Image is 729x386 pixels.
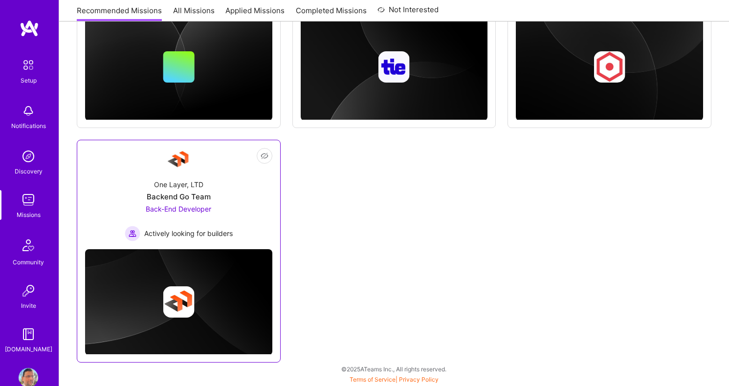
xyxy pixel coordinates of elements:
[146,205,211,213] span: Back-End Developer
[15,166,43,176] div: Discovery
[18,55,39,75] img: setup
[173,5,215,21] a: All Missions
[17,210,41,220] div: Missions
[167,148,190,172] img: Company Logo
[59,357,729,381] div: © 2025 ATeams Inc., All rights reserved.
[11,121,46,131] div: Notifications
[163,286,194,318] img: Company logo
[125,226,140,241] img: Actively looking for builders
[21,300,36,311] div: Invite
[225,5,285,21] a: Applied Missions
[13,257,44,267] div: Community
[377,4,439,21] a: Not Interested
[147,192,211,202] div: Backend Go Team
[85,249,272,355] img: cover
[19,281,38,300] img: Invite
[378,51,410,83] img: Company logo
[17,234,40,257] img: Community
[261,152,268,160] i: icon EyeClosed
[20,20,39,37] img: logo
[5,344,52,354] div: [DOMAIN_NAME]
[85,148,272,241] a: Company LogoOne Layer, LTDBackend Go TeamBack-End Developer Actively looking for buildersActively...
[350,376,439,383] span: |
[77,5,162,21] a: Recommended Missions
[296,5,367,21] a: Completed Missions
[19,324,38,344] img: guide book
[21,75,37,86] div: Setup
[350,376,396,383] a: Terms of Service
[19,147,38,166] img: discovery
[19,101,38,121] img: bell
[154,179,203,190] div: One Layer, LTD
[144,228,233,238] span: Actively looking for builders
[399,376,439,383] a: Privacy Policy
[594,51,625,83] img: Company logo
[19,190,38,210] img: teamwork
